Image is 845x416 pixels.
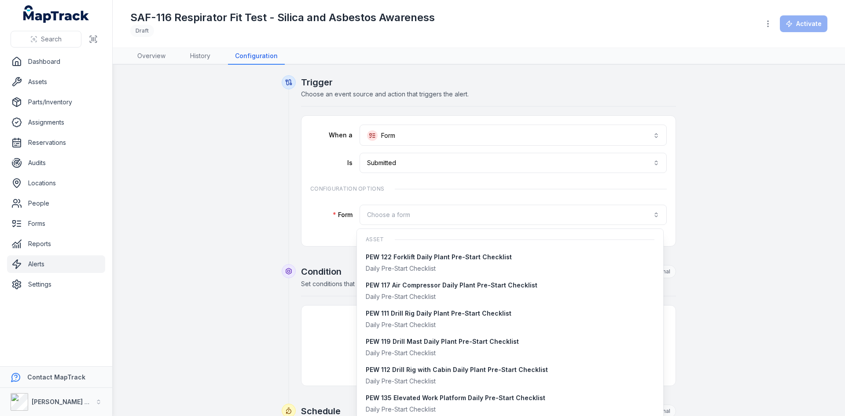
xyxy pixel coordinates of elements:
[366,349,519,357] div: Daily Pre-Start Checklist
[366,320,511,329] div: Daily Pre-Start Checklist
[359,231,661,248] div: Asset
[366,337,519,346] div: PEW 119 Drill Mast Daily Plant Pre-Start Checklist
[366,405,545,414] div: Daily Pre-Start Checklist
[366,365,548,374] div: PEW 112 Drill Rig with Cabin Daily Plant Pre-Start Checklist
[366,394,545,402] div: PEW 135 Elevated Work Platform Daily Pre-Start Checklist
[366,253,512,261] div: PEW 122 Forklift Daily Plant Pre-Start Checklist
[366,309,511,318] div: PEW 111 Drill Rig Daily Plant Pre-Start Checklist
[366,264,512,273] div: Daily Pre-Start Checklist
[366,281,537,290] div: PEW 117 Air Compressor Daily Plant Pre-Start Checklist
[366,377,548,386] div: Daily Pre-Start Checklist
[366,292,537,301] div: Daily Pre-Start Checklist
[360,205,667,225] button: Choose a form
